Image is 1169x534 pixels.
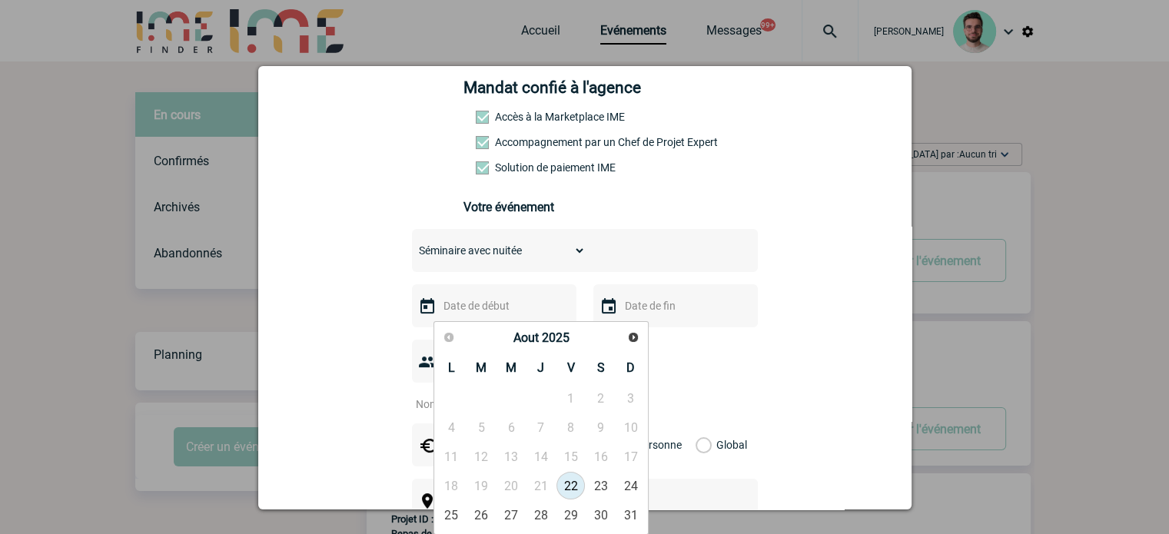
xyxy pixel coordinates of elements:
[437,501,466,529] a: 25
[616,472,645,499] a: 24
[513,330,538,345] span: Aout
[621,296,727,316] input: Date de fin
[567,360,575,375] span: Vendredi
[526,501,555,529] a: 28
[586,501,615,529] a: 30
[440,296,546,316] input: Date de début
[556,472,585,499] a: 22
[627,331,639,343] span: Suivant
[412,394,556,414] input: Nombre de participants
[476,360,487,375] span: Mardi
[463,78,641,97] h4: Mandat confié à l'agence
[497,501,526,529] a: 27
[476,161,543,174] label: Conformité aux process achat client, Prise en charge de la facturation, Mutualisation de plusieur...
[506,360,516,375] span: Mercredi
[616,501,645,529] a: 31
[476,136,543,148] label: Prestation payante
[626,360,635,375] span: Dimanche
[541,330,569,345] span: 2025
[597,360,605,375] span: Samedi
[586,472,615,499] a: 23
[463,200,706,214] h3: Votre événement
[448,360,455,375] span: Lundi
[476,111,543,123] label: Accès à la Marketplace IME
[537,360,544,375] span: Jeudi
[467,501,496,529] a: 26
[556,501,585,529] a: 29
[696,423,706,466] label: Global
[622,327,644,349] a: Suivant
